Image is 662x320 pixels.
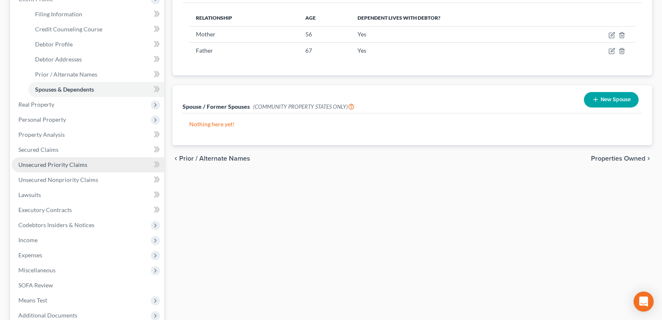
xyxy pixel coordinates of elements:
span: Income [18,236,38,243]
span: Spouses & Dependents [35,86,94,93]
span: Property Analysis [18,131,65,138]
th: Age [299,10,351,26]
a: Executory Contracts [12,202,164,218]
span: Executory Contracts [18,206,72,213]
a: SOFA Review [12,278,164,293]
span: Codebtors Insiders & Notices [18,221,94,228]
td: Yes [351,43,562,59]
span: Properties Owned [591,155,645,162]
th: Dependent lives with debtor? [351,10,562,26]
a: Unsecured Priority Claims [12,157,164,172]
span: Expenses [18,251,42,259]
td: 56 [299,26,351,42]
td: Father [189,43,298,59]
th: Relationship [189,10,298,26]
span: Additional Documents [18,312,77,319]
i: chevron_right [645,155,652,162]
p: Nothing here yet! [189,120,635,128]
a: Debtor Addresses [28,52,164,67]
a: Prior / Alternate Names [28,67,164,82]
a: Filing Information [28,7,164,22]
td: 67 [299,43,351,59]
button: chevron_left Prior / Alternate Names [172,155,250,162]
span: Prior / Alternate Names [35,71,97,78]
span: (COMMUNITY PROPERTY STATES ONLY) [253,103,355,110]
span: Debtor Addresses [35,56,82,63]
span: Filing Information [35,10,82,18]
div: Open Intercom Messenger [634,292,654,312]
a: Unsecured Nonpriority Claims [12,172,164,187]
a: Credit Counseling Course [28,22,164,37]
button: Properties Owned chevron_right [591,155,652,162]
a: Debtor Profile [28,37,164,52]
span: Unsecured Nonpriority Claims [18,176,98,183]
td: Yes [351,26,562,42]
span: Spouse / Former Spouses [183,103,250,110]
span: Lawsuits [18,191,41,198]
span: Credit Counseling Course [35,26,102,33]
td: Mother [189,26,298,42]
button: New Spouse [584,92,639,108]
span: Real Property [18,101,54,108]
span: Miscellaneous [18,266,56,274]
a: Property Analysis [12,127,164,142]
a: Lawsuits [12,187,164,202]
span: Prior / Alternate Names [179,155,250,162]
i: chevron_left [172,155,179,162]
span: Secured Claims [18,146,58,153]
span: SOFA Review [18,282,53,289]
span: Debtor Profile [35,41,73,48]
span: Personal Property [18,116,66,123]
a: Secured Claims [12,142,164,157]
a: Spouses & Dependents [28,82,164,97]
span: Means Test [18,297,47,304]
span: Unsecured Priority Claims [18,161,87,168]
